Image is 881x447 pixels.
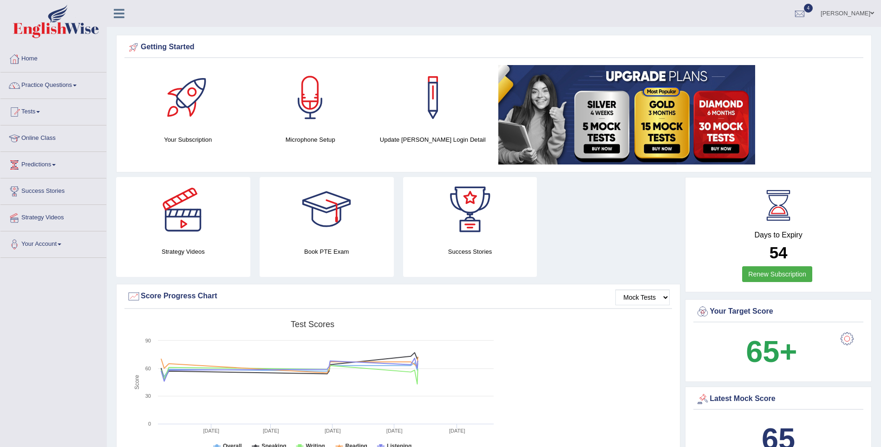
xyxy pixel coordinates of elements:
[0,125,106,149] a: Online Class
[145,366,151,371] text: 60
[127,40,861,54] div: Getting Started
[498,65,755,164] img: small5.jpg
[0,72,106,96] a: Practice Questions
[131,135,244,145] h4: Your Subscription
[770,243,788,262] b: 54
[696,392,861,406] div: Latest Mock Score
[0,231,106,255] a: Your Account
[127,289,670,303] div: Score Progress Chart
[260,247,394,256] h4: Book PTE Exam
[145,393,151,399] text: 30
[386,428,403,434] tspan: [DATE]
[203,428,219,434] tspan: [DATE]
[376,135,489,145] h4: Update [PERSON_NAME] Login Detail
[0,178,106,202] a: Success Stories
[804,4,813,13] span: 4
[0,46,106,69] a: Home
[696,231,861,239] h4: Days to Expiry
[0,152,106,175] a: Predictions
[148,421,151,427] text: 0
[696,305,861,319] div: Your Target Score
[746,335,797,368] b: 65+
[0,205,106,228] a: Strategy Videos
[254,135,366,145] h4: Microphone Setup
[145,338,151,343] text: 90
[449,428,465,434] tspan: [DATE]
[0,99,106,122] a: Tests
[116,247,250,256] h4: Strategy Videos
[403,247,537,256] h4: Success Stories
[134,375,140,390] tspan: Score
[742,266,812,282] a: Renew Subscription
[263,428,279,434] tspan: [DATE]
[291,320,334,329] tspan: Test scores
[325,428,341,434] tspan: [DATE]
